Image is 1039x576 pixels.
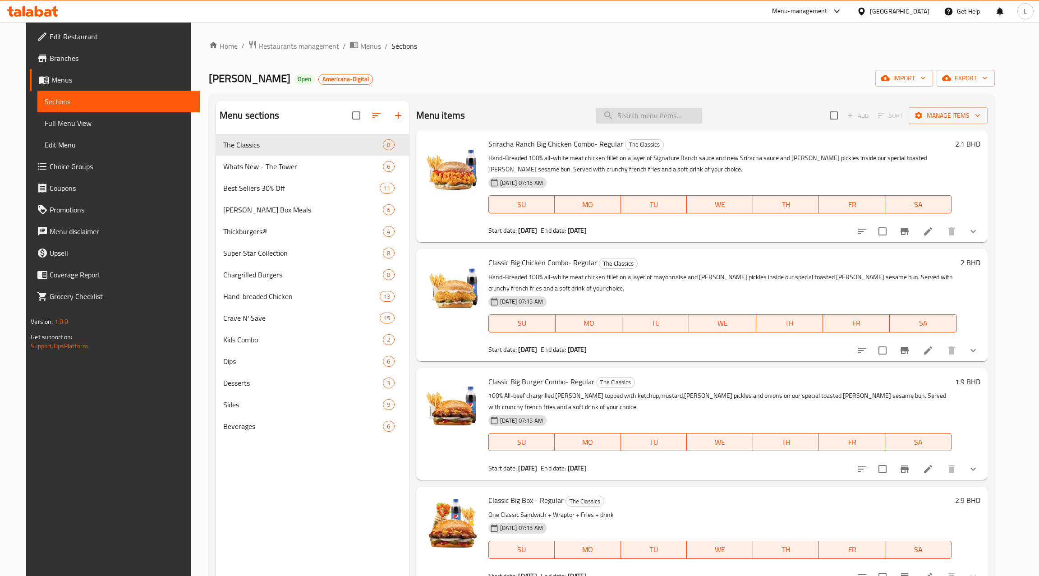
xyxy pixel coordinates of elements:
[383,334,394,345] div: items
[45,118,193,129] span: Full Menu View
[625,543,684,556] span: TU
[851,458,873,480] button: sort-choices
[383,226,394,237] div: items
[259,41,339,51] span: Restaurants management
[216,177,409,199] div: Best Sellers 30% Off11
[50,161,193,172] span: Choice Groups
[851,340,873,361] button: sort-choices
[872,109,909,123] span: Select section first
[488,225,517,236] span: Start date:
[558,198,617,211] span: MO
[423,494,481,552] img: Classic Big Box - Regular
[757,543,816,556] span: TH
[541,344,566,355] span: End date:
[753,195,819,213] button: TH
[941,221,962,242] button: delete
[50,53,193,64] span: Branches
[937,70,995,87] button: export
[753,541,819,559] button: TH
[541,225,566,236] span: End date:
[223,226,383,237] span: Thickburgers®
[241,41,244,51] li: /
[216,286,409,307] div: Hand-breaded Chicken13
[488,272,957,294] p: Hand-Breaded 100% all-white meat chicken fillet on a layer of mayonnaise and [PERSON_NAME] pickle...
[223,421,383,432] div: Beverages
[893,317,953,330] span: SA
[423,256,481,314] img: Classic Big Chicken Combo- Regular
[916,110,980,121] span: Manage items
[294,75,315,83] span: Open
[50,269,193,280] span: Coverage Report
[383,269,394,280] div: items
[870,6,929,16] div: [GEOGRAPHIC_DATA]
[383,139,394,150] div: items
[492,198,551,211] span: SU
[923,345,933,356] a: Edit menu item
[31,316,53,327] span: Version:
[50,226,193,237] span: Menu disclaimer
[492,317,552,330] span: SU
[565,496,604,507] div: The Classics
[383,204,394,215] div: items
[687,195,753,213] button: WE
[558,436,617,449] span: MO
[385,41,388,51] li: /
[885,433,952,451] button: SA
[596,108,702,124] input: search
[223,291,380,302] div: Hand-breaded Chicken
[383,378,394,388] div: items
[772,6,828,17] div: Menu-management
[622,314,689,332] button: TU
[223,183,380,194] div: Best Sellers 30% Off
[497,297,547,306] span: [DATE] 07:15 AM
[944,73,988,84] span: export
[380,313,394,323] div: items
[488,344,517,355] span: Start date:
[216,130,409,441] nav: Menu sections
[216,242,409,264] div: Super Star Collection8
[488,390,952,413] p: 100% All-beef chargrilled [PERSON_NAME] topped with ketchup,mustard,[PERSON_NAME] pickles and oni...
[223,204,383,215] span: [PERSON_NAME] Box Meals
[383,206,394,214] span: 6
[488,152,952,175] p: Hand-Breaded 100% all-white meat chicken fillet on a layer of Signature Ranch sauce and new Srira...
[383,162,394,171] span: 6
[216,307,409,329] div: Crave N' Save15
[518,344,537,355] b: [DATE]
[380,291,394,302] div: items
[599,258,638,269] div: The Classics
[556,314,622,332] button: MO
[223,334,383,345] span: Kids Combo
[823,314,890,332] button: FR
[223,313,380,323] div: Crave N' Save
[875,70,933,87] button: import
[383,379,394,387] span: 3
[819,433,885,451] button: FR
[50,291,193,302] span: Grocery Checklist
[216,134,409,156] div: The Classics8
[968,464,979,475] svg: Show Choices
[209,41,238,51] a: Home
[894,221,915,242] button: Branch-specific-item
[559,317,619,330] span: MO
[360,41,381,51] span: Menus
[568,462,587,474] b: [DATE]
[223,399,383,410] div: Sides
[383,227,394,236] span: 4
[380,314,394,323] span: 15
[209,40,995,52] nav: breadcrumb
[555,433,621,451] button: MO
[843,109,872,123] span: Add item
[962,458,984,480] button: show more
[819,195,885,213] button: FR
[488,493,564,507] span: Classic Big Box - Regular
[383,422,394,431] span: 6
[223,248,383,258] span: Super Star Collection
[827,317,886,330] span: FR
[596,377,635,388] div: The Classics
[216,264,409,286] div: Chargrilled Burgers8
[492,543,551,556] span: SU
[889,198,948,211] span: SA
[923,464,933,475] a: Edit menu item
[889,436,948,449] span: SA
